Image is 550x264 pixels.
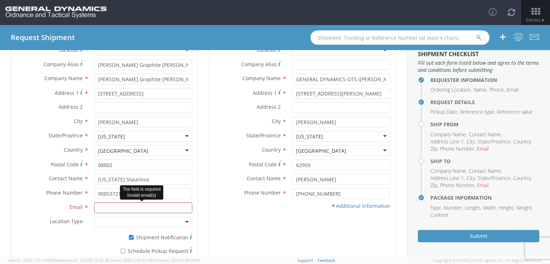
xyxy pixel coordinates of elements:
span: Server: 2025.17.0-1194904eeae [9,258,109,263]
label: Shipment Notification [94,233,192,241]
li: Weight [516,204,533,211]
span: Company Name [44,75,83,82]
span: Country [262,146,281,153]
span: Company Alias [241,61,277,68]
input: Shipment, Tracking or Reference Number (at least 4 chars) [310,30,489,45]
span: Contact Name [247,175,281,182]
li: Phone Number [440,182,475,189]
h4: Package Information [430,195,539,200]
span: Address 1 [55,89,79,96]
span: Fill out each form listed below and agree to the terms and conditions before submitting [418,59,539,74]
span: Email [69,204,83,210]
h3: Shipment Checklist [418,51,539,58]
span: master, [DATE] 10:32:38 [65,258,109,263]
h4: Request Details [430,99,539,105]
li: Country [513,175,532,182]
li: Email [477,182,489,189]
li: Contact Name [469,167,502,175]
li: Email [507,86,518,93]
li: Country [513,138,532,145]
h4: Requester Information [430,77,539,83]
li: State/Province [478,175,511,182]
span: Address 2 [59,103,83,110]
li: Length [465,204,481,211]
li: Email [477,145,489,152]
li: Reference type [460,108,495,116]
span: Forms [526,16,545,23]
a: Additional Information [331,202,390,209]
span: ▼ [541,17,545,23]
input: Schedule Pickup Request [121,249,125,253]
li: Ordering Location [430,86,472,93]
li: Name [473,86,488,93]
a: Feedback [318,258,335,263]
button: Submit [418,230,539,242]
li: Width [483,204,497,211]
span: Location Type [50,218,83,225]
li: Phone Number [440,145,475,152]
li: Contact Name [469,131,502,138]
span: Company Alias [43,61,79,68]
h4: Ship From [430,122,539,127]
input: Shipment Notification [129,235,134,240]
span: Postal Code [249,161,277,168]
span: Phone Number [46,189,83,196]
li: Pickup Date [430,108,458,116]
div: [US_STATE] [98,133,125,140]
label: Schedule Pickup Request [94,246,192,255]
span: master, [DATE] 08:44:05 [156,258,200,263]
li: Zip [430,145,438,152]
li: Phone [489,86,505,93]
li: Company Name [430,131,467,138]
h4: Request Shipment [11,34,75,41]
span: Country [64,146,83,153]
li: Content [430,211,449,219]
li: Address Line 1 [430,138,465,145]
span: State/Province [246,132,281,139]
span: Address 2 [257,103,281,110]
span: Phone Number [244,189,281,196]
li: Type [430,204,442,211]
li: City [467,175,476,182]
span: State/Province [48,132,83,139]
span: Address 1 [253,89,277,96]
span: Company Name [242,75,281,82]
li: State/Province [478,138,511,145]
h4: Ship To [430,158,539,164]
span: Postal Code [51,161,79,168]
li: Height [499,204,515,211]
span: Copyright © [DATE]-[DATE] Agistix Inc., All Rights Reserved [433,258,541,263]
li: Company Name [430,167,467,175]
div: [GEOGRAPHIC_DATA] [98,147,148,155]
img: gd-ots-0c3321f2eb4c994f95cb.png [5,6,107,19]
li: Address Line 1 [430,175,465,182]
div: [GEOGRAPHIC_DATA] [296,147,346,155]
li: Reference value [497,108,533,116]
li: Zip [430,182,438,189]
li: Number [444,204,463,211]
a: Support [298,258,313,263]
div: The field is required Invalid email(s) [120,185,163,200]
li: City [467,138,476,145]
span: Contact Name [49,175,83,182]
span: City [272,118,281,124]
div: [US_STATE] [296,133,323,140]
span: City [74,118,83,124]
span: Client: 2025.17.0-cb14447 [110,258,200,263]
